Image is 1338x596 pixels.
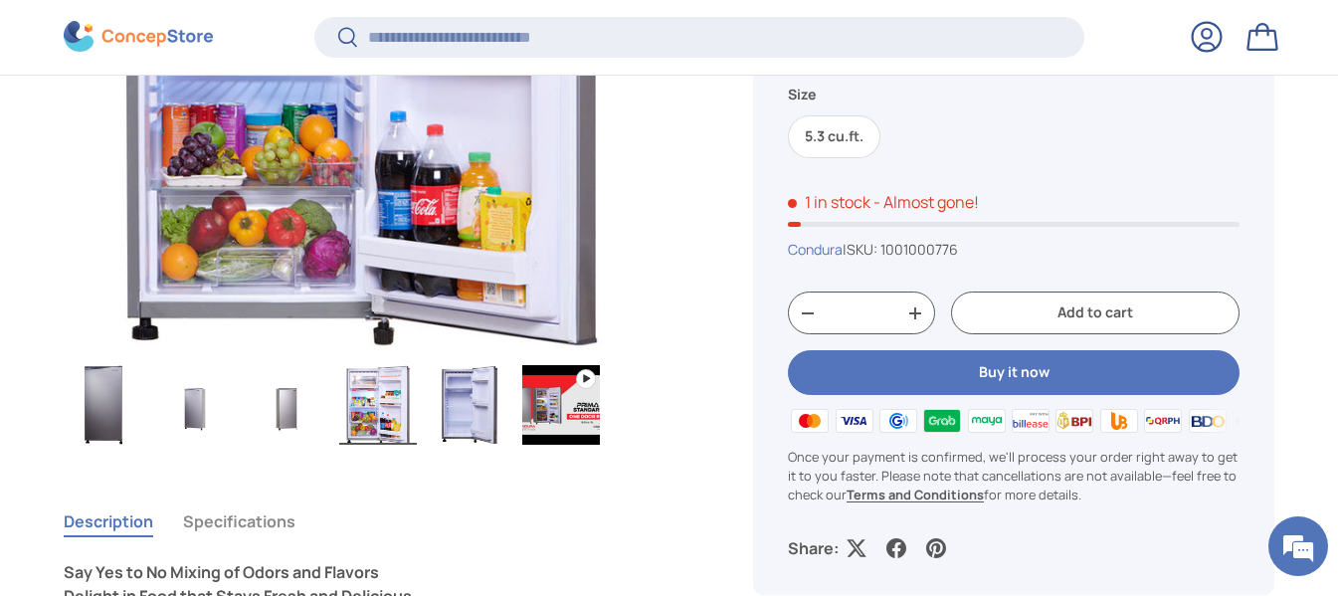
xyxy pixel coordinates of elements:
span: 1 in stock [788,192,870,214]
img: qrph [1141,406,1185,436]
p: - Almost gone! [873,192,979,214]
img: ubp [1097,406,1141,436]
img: bdo [1185,406,1229,436]
img: Condura Prima Standard Refrigerator - Single Door [522,365,600,445]
img: master [788,406,832,436]
button: Specifications [183,498,295,544]
img: Condura Prima Standard Refrigerator - Single Door [156,365,234,445]
img: Condura Prima Standard Refrigerator - Single Door [431,365,508,445]
img: maya [965,406,1009,436]
span: We are offline. Please leave us a message. [42,174,347,375]
span: 1001000776 [880,241,958,260]
div: Leave a message [103,111,334,137]
strong: Say Yes to No Mixing of Odors and Flavors [64,561,379,583]
span: | [843,241,958,260]
p: Once your payment is confirmed, we'll process your order right away to get it to you faster. Plea... [788,448,1240,505]
a: Terms and Conditions [847,486,984,503]
textarea: Type your message and click 'Submit' [10,390,379,460]
em: Submit [291,460,361,487]
span: SKU: [847,241,877,260]
img: ConcepStore [64,22,213,53]
img: Condura Prima Standard Refrigerator - Single Door [339,365,417,445]
img: bpi [1052,406,1096,436]
img: visa [832,406,875,436]
legend: Size [788,84,816,104]
button: Buy it now [788,351,1240,396]
img: gcash [876,406,920,436]
img: grabpay [920,406,964,436]
img: metrobank [1230,406,1273,436]
img: Condura Prima Standard Refrigerator - Single Door [248,365,325,445]
img: billease [1009,406,1052,436]
img: Condura Prima Standard Refrigerator - Single Door [65,365,142,445]
button: Description [64,498,153,544]
div: Minimize live chat window [326,10,374,58]
a: Condura [788,241,843,260]
button: Add to cart [951,293,1240,335]
p: Share: [788,537,839,561]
